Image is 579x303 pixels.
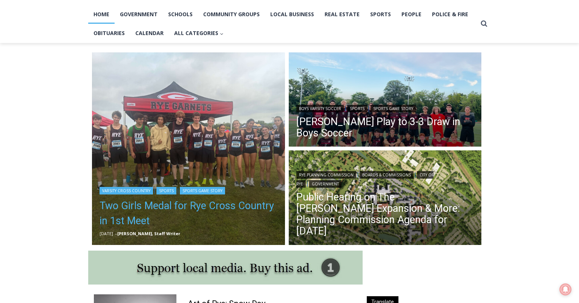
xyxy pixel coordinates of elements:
a: Sports [365,5,396,24]
span: – [115,231,117,236]
img: support local media, buy this ad [88,251,363,285]
a: Local Business [265,5,319,24]
div: | | [296,103,474,112]
a: Boards & Commissions [360,171,414,179]
a: Real Estate [319,5,365,24]
a: People [396,5,427,24]
div: | | | [296,170,474,188]
a: Read More Public Hearing on The Osborn Expansion & More: Planning Commission Agenda for Tuesday, ... [289,150,482,247]
div: "[PERSON_NAME]'s draw is the fine variety of pristine raw fish kept on hand" [78,47,111,90]
a: Intern @ [DOMAIN_NAME] [181,73,365,94]
a: Police & Fire [427,5,473,24]
a: Government [115,5,163,24]
a: Calendar [130,24,169,43]
a: Sports [347,105,367,112]
img: (PHOTO: The 2025 Rye Boys Varsity Soccer team. Contributed.) [289,52,482,149]
a: Read More Rye, Harrison Play to 3-3 Draw in Boys Soccer [289,52,482,149]
a: Sports Game Story [180,187,225,194]
a: Two Girls Medal for Rye Cross Country in 1st Meet [100,198,277,228]
nav: Primary Navigation [88,5,477,43]
a: Sports Game Story [371,105,416,112]
a: Schools [163,5,198,24]
span: Open Tues. - Sun. [PHONE_NUMBER] [2,78,74,106]
a: Varsity Cross Country [100,187,153,194]
span: Intern @ [DOMAIN_NAME] [197,75,349,92]
a: [PERSON_NAME] Play to 3-3 Draw in Boys Soccer [296,116,474,139]
img: (PHOTO: Illustrative plan of The Osborn's proposed site plan from the July 105h public hearing. T... [289,150,482,247]
a: Community Groups [198,5,265,24]
time: [DATE] [100,231,113,236]
div: | | [100,185,277,194]
div: "We would have speakers with experience in local journalism speak to us about their experiences a... [190,0,356,73]
a: Rye Planning Commission [296,171,356,179]
a: Home [88,5,115,24]
a: Sports [156,187,176,194]
button: View Search Form [477,17,491,31]
button: Child menu of All Categories [169,24,229,43]
a: Read More Two Girls Medal for Rye Cross Country in 1st Meet [92,52,285,245]
img: (PHOTO: The Rye Varsity Cross Country team after their first meet on Saturday, September 6, 2025.... [92,52,285,245]
a: Public Hearing on The [PERSON_NAME] Expansion & More: Planning Commission Agenda for [DATE] [296,191,474,237]
a: Government [309,180,342,188]
a: Boys Varsity Soccer [296,105,344,112]
a: Obituaries [88,24,130,43]
a: Open Tues. - Sun. [PHONE_NUMBER] [0,76,76,94]
a: City of Rye [296,171,433,188]
a: [PERSON_NAME], Staff Writer [117,231,180,236]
